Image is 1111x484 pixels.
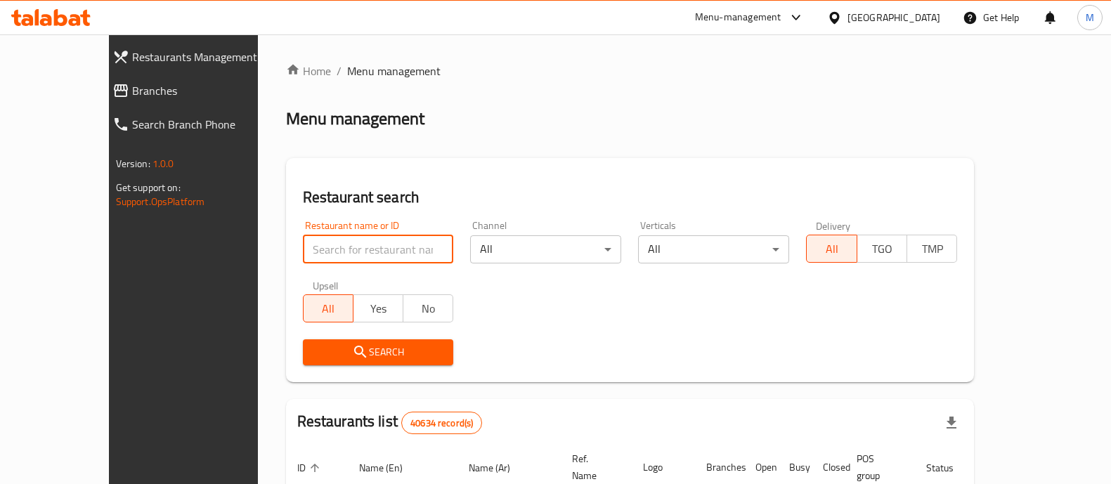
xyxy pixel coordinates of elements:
[806,235,857,263] button: All
[337,63,342,79] li: /
[313,280,339,290] label: Upsell
[116,192,205,211] a: Support.OpsPlatform
[847,10,940,25] div: [GEOGRAPHIC_DATA]
[402,417,481,430] span: 40634 record(s)
[297,411,483,434] h2: Restaurants list
[303,187,958,208] h2: Restaurant search
[314,344,443,361] span: Search
[347,63,441,79] span: Menu management
[116,178,181,197] span: Get support on:
[353,294,403,322] button: Yes
[132,82,283,99] span: Branches
[152,155,174,173] span: 1.0.0
[816,221,851,230] label: Delivery
[695,9,781,26] div: Menu-management
[297,459,324,476] span: ID
[907,235,957,263] button: TMP
[359,299,398,319] span: Yes
[913,239,951,259] span: TMP
[409,299,448,319] span: No
[812,239,851,259] span: All
[303,235,454,263] input: Search for restaurant name or ID..
[303,339,454,365] button: Search
[857,235,907,263] button: TGO
[101,74,294,107] a: Branches
[638,235,789,263] div: All
[857,450,898,484] span: POS group
[926,459,972,476] span: Status
[401,412,482,434] div: Total records count
[935,406,968,440] div: Export file
[286,63,331,79] a: Home
[132,48,283,65] span: Restaurants Management
[101,107,294,141] a: Search Branch Phone
[470,235,621,263] div: All
[359,459,421,476] span: Name (En)
[403,294,453,322] button: No
[1086,10,1094,25] span: M
[303,294,353,322] button: All
[286,63,975,79] nav: breadcrumb
[286,107,424,130] h2: Menu management
[101,40,294,74] a: Restaurants Management
[469,459,528,476] span: Name (Ar)
[132,116,283,133] span: Search Branch Phone
[116,155,150,173] span: Version:
[572,450,615,484] span: Ref. Name
[863,239,902,259] span: TGO
[309,299,348,319] span: All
